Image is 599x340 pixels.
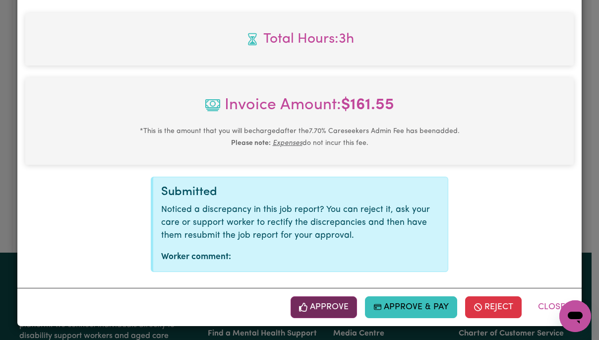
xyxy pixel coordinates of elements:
b: Please note: [231,139,271,147]
b: $ 161.55 [341,97,394,113]
button: Reject [465,296,522,318]
p: Noticed a discrepancy in this job report? You can reject it, ask your care or support worker to r... [161,204,440,243]
button: Close [530,296,574,318]
u: Expenses [273,139,302,147]
span: Submitted [161,186,217,198]
button: Approve & Pay [365,296,458,318]
strong: Worker comment: [161,253,231,261]
button: Approve [291,296,357,318]
small: This is the amount that you will be charged after the 7.70 % Careseekers Admin Fee has been added... [140,128,460,147]
iframe: Button to launch messaging window [559,300,591,332]
span: Total hours worked: 3 hours [33,29,566,50]
span: Invoice Amount: [33,93,566,125]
